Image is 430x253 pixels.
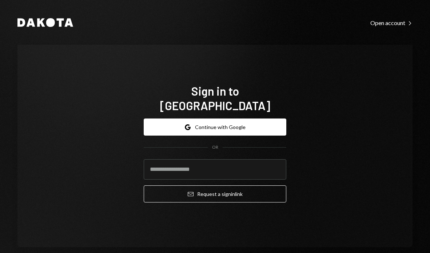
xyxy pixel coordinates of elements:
button: Request a signinlink [144,185,286,202]
div: OR [212,144,218,150]
button: Continue with Google [144,119,286,136]
a: Open account [370,19,413,27]
h1: Sign in to [GEOGRAPHIC_DATA] [144,84,286,113]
